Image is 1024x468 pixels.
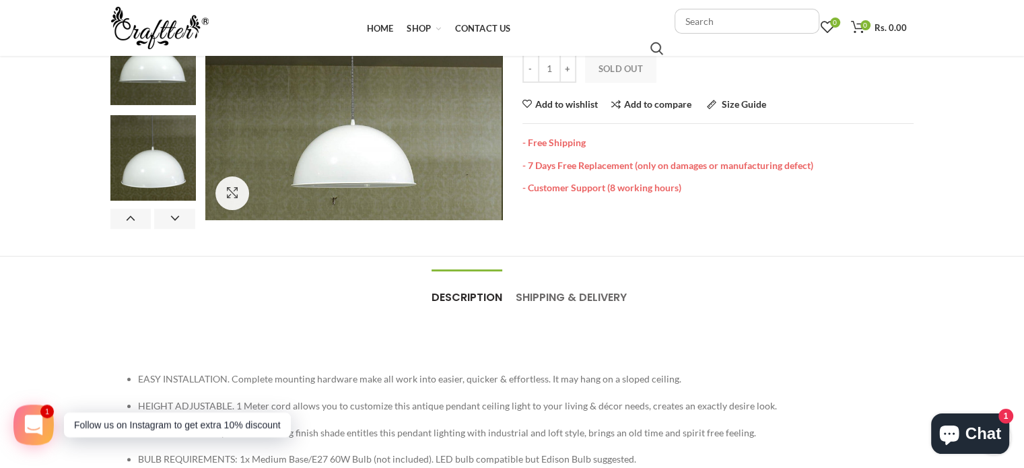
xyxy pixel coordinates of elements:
span: Home [366,23,393,34]
span: Add to wishlist [535,100,598,109]
a: Size Guide [707,100,766,110]
a: Shipping & Delivery [516,270,627,312]
a: Home [360,15,400,42]
span: 0 [830,18,840,28]
span: HEIGHT ADJUSTABLE. 1 Meter cord allows you to customize this antique pendant ceiling light to you... [138,400,777,411]
span: Size Guide [722,98,766,110]
span: 0 [860,20,871,30]
a: 0 Rs. 0.00 [844,14,914,41]
a: Shop [400,15,448,42]
span: BULB REQUIREMENTS: 1x Medium Base/E27 60W Bulb (not included). LED bulb compatible but Edison Bul... [138,453,636,465]
span: Shipping & Delivery [516,290,627,305]
a: Contact Us [448,15,518,42]
input: - [522,55,539,83]
span: Description [432,290,502,305]
button: Previous [110,209,151,229]
a: Add to compare [611,100,691,110]
a: Add to wishlist [522,100,598,109]
div: - Free Shipping - 7 Days Free Replacement (only on damages or manufacturing defect) - Customer Su... [522,123,914,194]
span: Shop [407,23,431,34]
span: Contact Us [455,23,511,34]
span: Rs. 0.00 [875,22,907,33]
input: + [559,55,576,83]
a: 0 [814,14,841,41]
span: Sold Out [599,63,643,74]
span: 1 [40,404,55,419]
input: Search [650,42,663,55]
span: FINE FINISH. Hand-paint over baking finish shade entitles this pendant lighting with industrial a... [138,427,756,438]
span: EASY INSTALLATION. Complete mounting hardware make all work into easier, quicker & effortless. It... [138,373,681,385]
img: CMTL-4-5_150x_crop_center.jpg [110,115,196,201]
inbox-online-store-chat: Shopify online store chat [927,413,1013,457]
span: Add to compare [624,98,691,110]
button: Next [154,209,195,229]
input: Search [675,9,819,34]
img: CMTL-4-4_150x_crop_center.jpg [110,20,196,105]
a: Description [432,270,502,312]
button: Sold Out [585,55,656,83]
